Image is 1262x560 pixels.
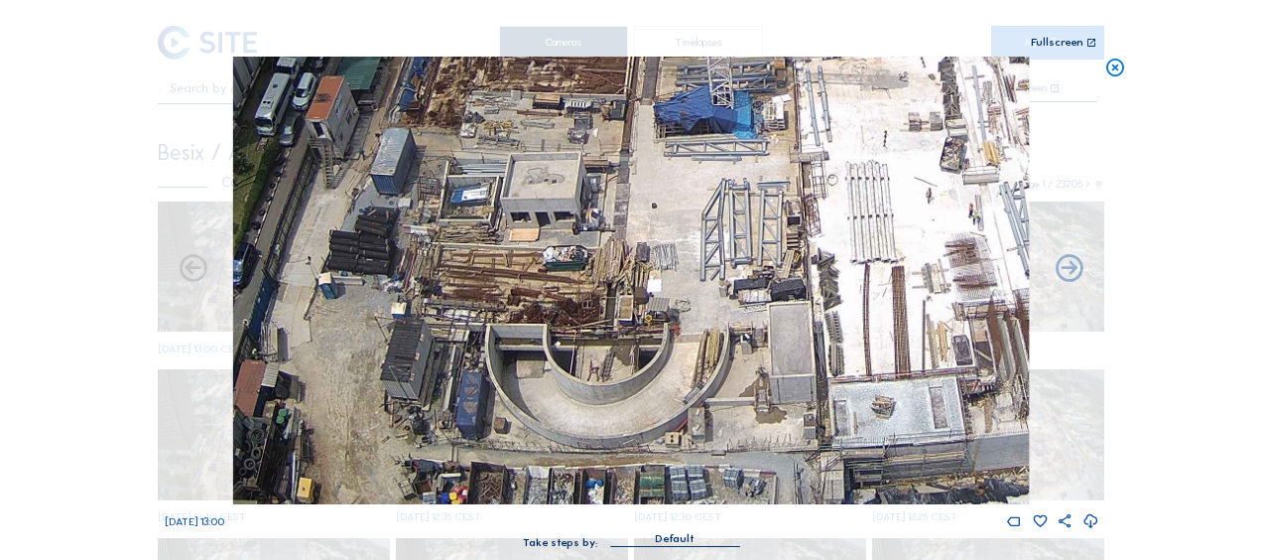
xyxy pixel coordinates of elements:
div: Fullscreen [1031,37,1083,49]
img: Image [233,57,1029,504]
span: [DATE] 13:00 [165,515,224,528]
div: Take steps by: [523,537,598,548]
div: Default [610,530,739,546]
i: Forward [177,253,209,286]
i: Back [1053,253,1085,286]
div: Default [655,530,694,548]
